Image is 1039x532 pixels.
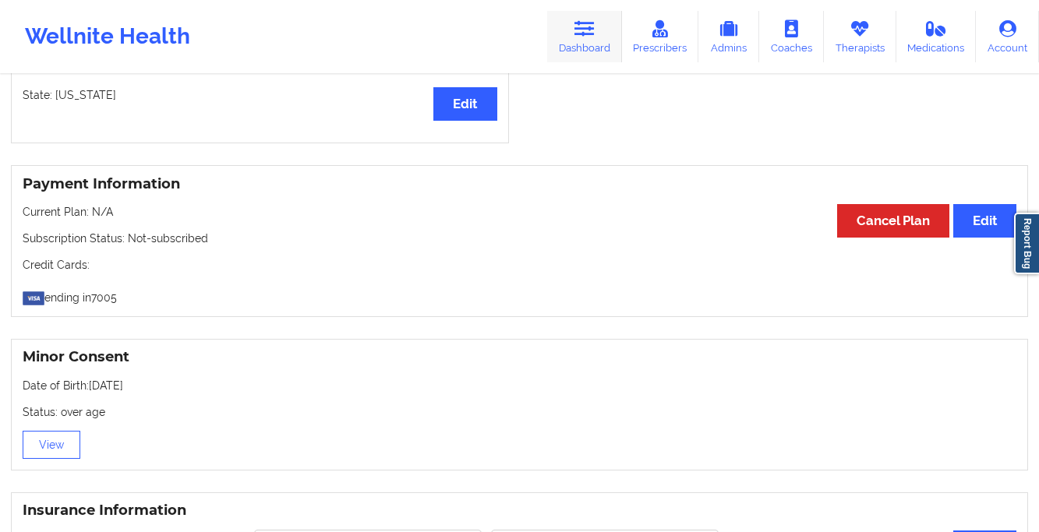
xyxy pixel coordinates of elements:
[23,431,80,459] button: View
[698,11,759,62] a: Admins
[23,404,1016,420] p: Status: over age
[1014,213,1039,274] a: Report Bug
[23,231,1016,246] p: Subscription Status: Not-subscribed
[23,284,1016,305] p: ending in 7005
[953,204,1016,238] button: Edit
[23,378,1016,393] p: Date of Birth: [DATE]
[23,348,1016,366] h3: Minor Consent
[23,502,1016,520] h3: Insurance Information
[837,204,949,238] button: Cancel Plan
[23,204,1016,220] p: Current Plan: N/A
[23,175,1016,193] h3: Payment Information
[23,87,497,103] p: State: [US_STATE]
[976,11,1039,62] a: Account
[824,11,896,62] a: Therapists
[23,257,1016,273] p: Credit Cards:
[759,11,824,62] a: Coaches
[433,87,497,121] button: Edit
[547,11,622,62] a: Dashboard
[622,11,699,62] a: Prescribers
[896,11,977,62] a: Medications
